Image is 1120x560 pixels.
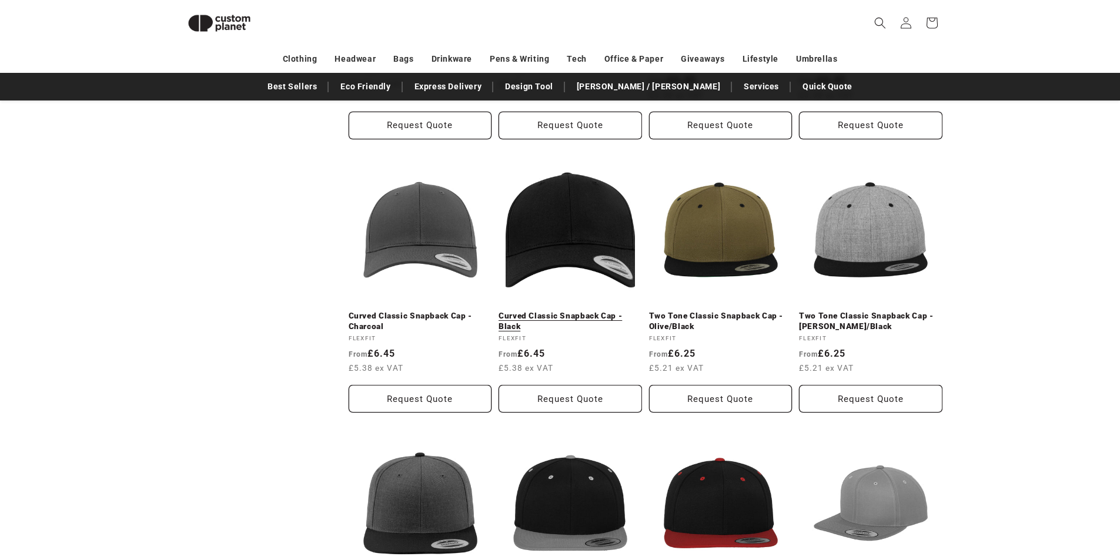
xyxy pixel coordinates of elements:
[649,311,793,331] a: Two Tone Classic Snapback Cap - Olive/Black
[432,49,472,69] a: Drinkware
[799,112,942,139] button: Request Quote
[604,49,663,69] a: Office & Paper
[738,76,785,97] a: Services
[743,49,778,69] a: Lifestyle
[349,112,492,139] button: Request Quote
[393,49,413,69] a: Bags
[681,49,724,69] a: Giveaways
[567,49,586,69] a: Tech
[335,76,396,97] a: Eco Friendly
[178,5,260,42] img: Custom Planet
[409,76,488,97] a: Express Delivery
[867,10,893,36] summary: Search
[571,76,726,97] a: [PERSON_NAME] / [PERSON_NAME]
[799,311,942,331] a: Two Tone Classic Snapback Cap - [PERSON_NAME]/Black
[335,49,376,69] a: Headwear
[924,433,1120,560] iframe: Chat Widget
[490,49,549,69] a: Pens & Writing
[349,385,492,413] button: Request Quote
[499,385,642,413] button: Request Quote
[649,385,793,413] : Request Quote
[499,311,642,331] a: Curved Classic Snapback Cap - Black
[649,112,793,139] button: Request Quote
[499,76,559,97] a: Design Tool
[799,385,942,413] : Request Quote
[349,311,492,331] a: Curved Classic Snapback Cap - Charcoal
[796,49,837,69] a: Umbrellas
[797,76,858,97] a: Quick Quote
[499,112,642,139] button: Request Quote
[262,76,323,97] a: Best Sellers
[283,49,317,69] a: Clothing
